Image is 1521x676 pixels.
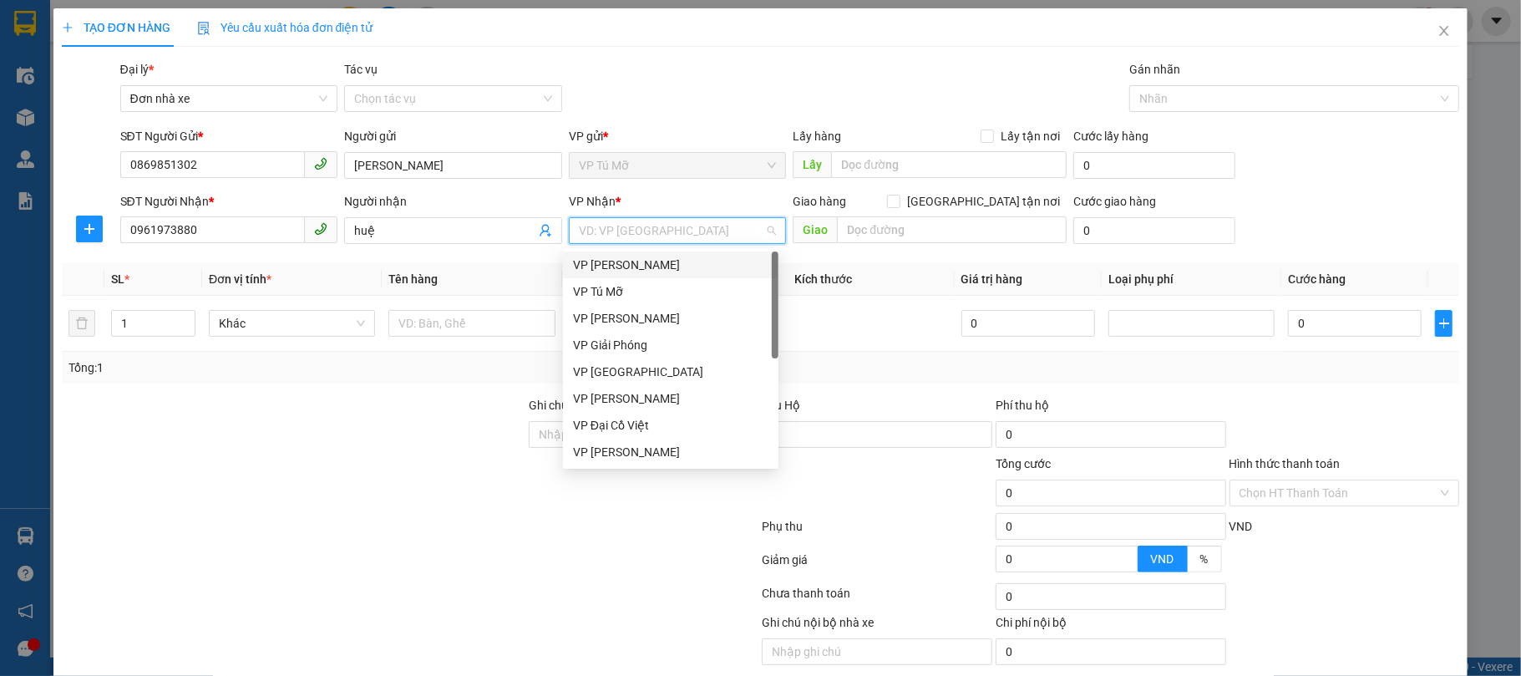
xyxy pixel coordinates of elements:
[563,252,778,278] div: VP LÊ HỒNG PHONG
[760,517,994,546] div: Phụ thu
[1436,317,1452,330] span: plus
[563,278,778,305] div: VP Tú Mỡ
[1073,130,1148,143] label: Cước lấy hàng
[1073,195,1156,208] label: Cước giao hàng
[77,222,102,236] span: plus
[831,151,1067,178] input: Dọc đường
[961,272,1023,286] span: Giá trị hàng
[68,310,95,337] button: delete
[563,412,778,439] div: VP Đại Cồ Việt
[76,216,103,242] button: plus
[388,310,555,337] input: VD: Bàn, Ghế
[1229,457,1341,470] label: Hình thức thanh toán
[388,272,438,286] span: Tên hàng
[793,195,846,208] span: Giao hàng
[1200,552,1209,566] span: %
[795,272,853,286] span: Kích thước
[900,192,1067,211] span: [GEOGRAPHIC_DATA] tận nơi
[837,216,1067,243] input: Dọc đường
[579,153,777,178] span: VP Tú Mỡ
[219,311,365,336] span: Khác
[793,216,837,243] span: Giao
[529,421,759,448] input: Ghi chú đơn hàng
[62,22,74,33] span: plus
[563,439,778,465] div: VP Trần Khát Chân
[62,21,170,34] span: TẠO ĐƠN HÀNG
[1129,63,1180,76] label: Gán nhãn
[793,130,841,143] span: Lấy hàng
[762,638,992,665] input: Nhập ghi chú
[1073,217,1235,244] input: Cước giao hàng
[563,385,778,412] div: VP DƯƠNG ĐÌNH NGHỆ
[1102,263,1281,296] th: Loại phụ phí
[573,363,768,381] div: VP [GEOGRAPHIC_DATA]
[961,310,1095,337] input: 0
[1151,552,1174,566] span: VND
[573,282,768,301] div: VP Tú Mỡ
[1288,272,1346,286] span: Cước hàng
[996,396,1226,421] div: Phí thu hộ
[111,272,124,286] span: SL
[994,127,1067,145] span: Lấy tận nơi
[563,358,778,385] div: VP PHÚ SƠN
[573,309,768,328] div: VP [PERSON_NAME]
[539,224,552,237] span: user-add
[760,551,994,580] div: Giảm giá
[1421,8,1468,55] button: Close
[120,192,338,211] div: SĐT Người Nhận
[120,127,338,145] div: SĐT Người Gửi
[1229,520,1253,533] span: VND
[120,63,154,76] span: Đại lý
[68,358,588,377] div: Tổng: 1
[197,21,373,34] span: Yêu cầu xuất hóa đơn điện tử
[793,151,831,178] span: Lấy
[573,336,768,354] div: VP Giải Phóng
[996,613,1226,638] div: Chi phí nội bộ
[762,613,992,638] div: Ghi chú nội bộ nhà xe
[996,457,1051,470] span: Tổng cước
[130,86,328,111] span: Đơn nhà xe
[569,127,787,145] div: VP gửi
[573,256,768,274] div: VP [PERSON_NAME]
[529,399,621,412] label: Ghi chú đơn hàng
[573,416,768,435] div: VP Đại Cồ Việt
[760,584,994,613] div: Chưa thanh toán
[1437,24,1451,38] span: close
[197,22,210,35] img: icon
[762,399,800,412] span: Thu Hộ
[344,63,378,76] label: Tác vụ
[569,195,616,208] span: VP Nhận
[314,222,327,236] span: phone
[344,127,562,145] div: Người gửi
[573,443,768,461] div: VP [PERSON_NAME]
[1073,152,1235,179] input: Cước lấy hàng
[314,157,327,170] span: phone
[209,272,271,286] span: Đơn vị tính
[563,332,778,358] div: VP Giải Phóng
[344,192,562,211] div: Người nhận
[563,305,778,332] div: VP Linh Đàm
[1435,310,1453,337] button: plus
[573,389,768,408] div: VP [PERSON_NAME]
